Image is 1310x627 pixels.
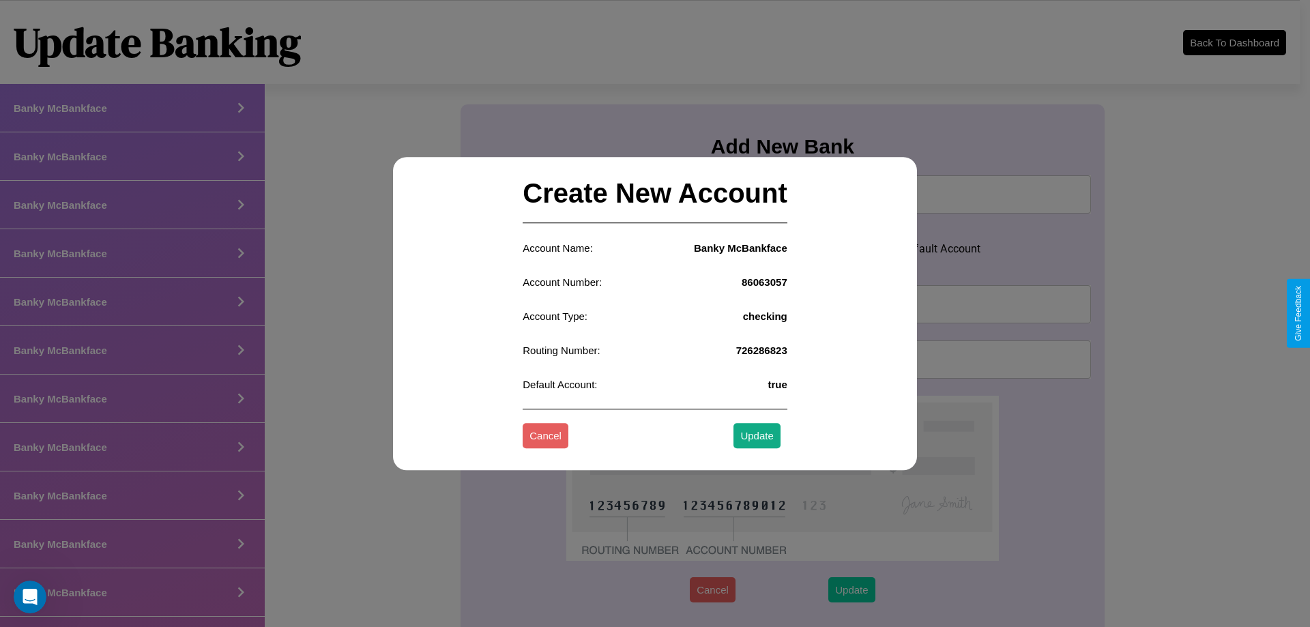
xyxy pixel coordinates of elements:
p: Default Account: [523,375,597,394]
h4: 726286823 [736,345,787,356]
iframe: Intercom live chat [14,581,46,613]
p: Account Type: [523,307,587,325]
button: Update [733,424,780,449]
p: Account Number: [523,273,602,291]
button: Cancel [523,424,568,449]
h4: true [768,379,787,390]
p: Routing Number: [523,341,600,360]
p: Account Name: [523,239,593,257]
h4: checking [743,310,787,322]
div: Give Feedback [1294,286,1303,341]
h2: Create New Account [523,164,787,223]
h4: 86063057 [742,276,787,288]
h4: Banky McBankface [694,242,787,254]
